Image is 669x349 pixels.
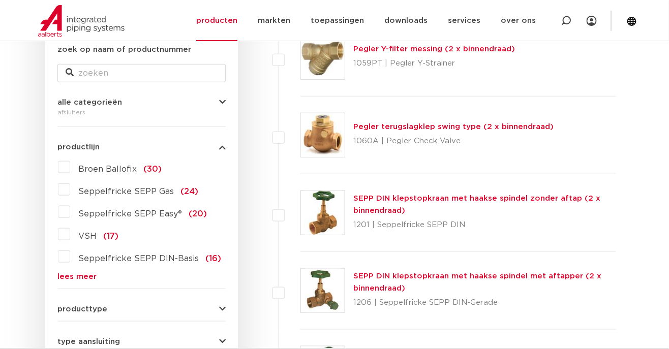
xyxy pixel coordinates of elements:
[180,187,198,196] span: (24)
[57,99,122,106] span: alle categorieën
[353,55,515,72] p: 1059PT | Pegler Y-Strainer
[57,99,226,106] button: alle categorieën
[78,255,199,263] span: Seppelfricke SEPP DIN-Basis
[57,64,226,82] input: zoeken
[57,273,226,280] a: lees meer
[57,106,226,118] div: afsluiters
[57,143,100,151] span: productlijn
[353,195,600,214] a: SEPP DIN klepstopkraan met haakse spindel zonder aftap (2 x binnendraad)
[78,232,97,240] span: VSH
[353,133,554,149] p: 1060A | Pegler Check Valve
[57,338,226,345] button: type aansluiting
[301,269,345,312] img: Thumbnail for SEPP DIN klepstopkraan met haakse spindel met aftapper (2 x binnendraad)
[57,143,226,151] button: productlijn
[189,210,207,218] span: (20)
[353,217,616,233] p: 1201 | Seppelfricke SEPP DIN
[301,191,345,235] img: Thumbnail for SEPP DIN klepstopkraan met haakse spindel zonder aftap (2 x binnendraad)
[205,255,221,263] span: (16)
[78,187,174,196] span: Seppelfricke SEPP Gas
[78,210,182,218] span: Seppelfricke SEPP Easy®
[103,232,118,240] span: (17)
[57,305,226,313] button: producttype
[301,36,345,79] img: Thumbnail for Pegler Y-filter messing (2 x binnendraad)
[78,165,137,173] span: Broen Ballofix
[143,165,162,173] span: (30)
[57,338,120,345] span: type aansluiting
[353,295,616,311] p: 1206 | Seppelfricke SEPP DIN-Gerade
[301,113,345,157] img: Thumbnail for Pegler terugslagklep swing type (2 x binnendraad)
[353,272,601,292] a: SEPP DIN klepstopkraan met haakse spindel met aftapper (2 x binnendraad)
[57,44,191,56] label: zoek op naam of productnummer
[57,305,107,313] span: producttype
[353,123,554,131] a: Pegler terugslagklep swing type (2 x binnendraad)
[353,45,515,53] a: Pegler Y-filter messing (2 x binnendraad)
